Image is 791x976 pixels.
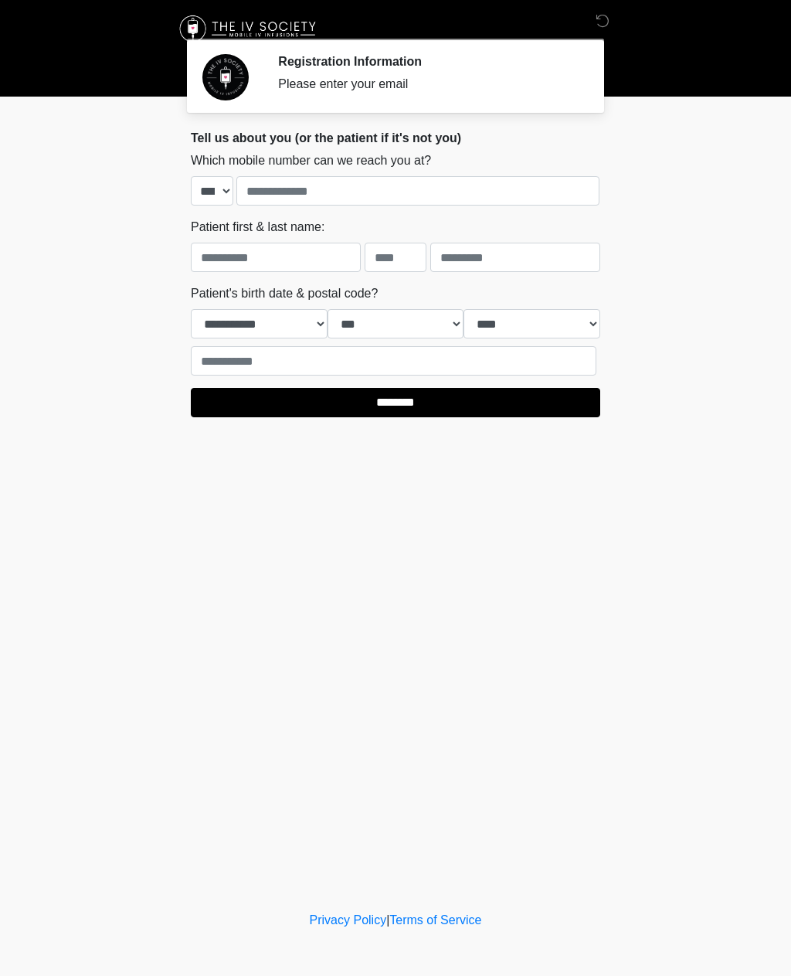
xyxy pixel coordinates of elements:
a: | [386,913,389,927]
label: Which mobile number can we reach you at? [191,151,431,170]
h2: Tell us about you (or the patient if it's not you) [191,131,600,145]
a: Terms of Service [389,913,481,927]
label: Patient's birth date & postal code? [191,284,378,303]
img: The IV Society Logo [175,12,323,46]
a: Privacy Policy [310,913,387,927]
div: Please enter your email [278,75,577,94]
h2: Registration Information [278,54,577,69]
label: Patient first & last name: [191,218,324,236]
img: Agent Avatar [202,54,249,100]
